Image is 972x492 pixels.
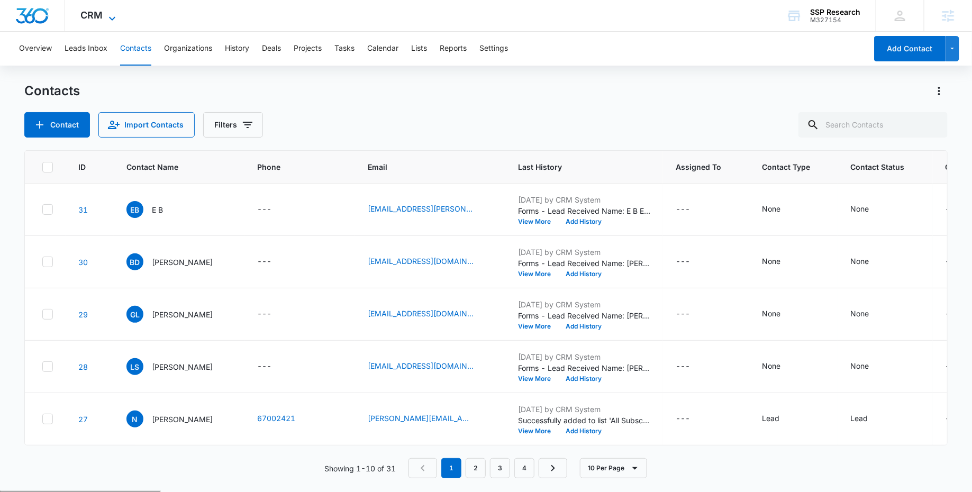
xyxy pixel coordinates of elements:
[324,463,396,474] p: Showing 1-10 of 31
[946,203,960,216] div: ---
[676,256,690,268] div: ---
[762,360,800,373] div: Contact Type - None - Select to Edit Field
[518,323,558,330] button: View More
[368,203,493,216] div: Email - erikbuzzard@cox.net - Select to Edit Field
[558,271,609,277] button: Add History
[120,32,151,66] button: Contacts
[676,161,721,172] span: Assigned To
[30,17,52,25] div: v 4.0.25
[810,16,860,24] div: account id
[518,310,650,321] p: Forms - Lead Received Name: [PERSON_NAME] Email: [EMAIL_ADDRESS][DOMAIN_NAME] May we add you to o...
[257,256,290,268] div: Phone - - Select to Edit Field
[762,256,780,267] div: None
[294,32,322,66] button: Projects
[518,271,558,277] button: View More
[203,112,263,138] button: Filters
[368,161,477,172] span: Email
[367,32,398,66] button: Calendar
[78,205,88,214] a: Navigate to contact details page for E B
[152,309,213,320] p: [PERSON_NAME]
[762,360,780,371] div: None
[29,61,37,70] img: tab_domain_overview_orange.svg
[518,161,635,172] span: Last History
[518,351,650,362] p: [DATE] by CRM System
[851,203,869,214] div: None
[518,247,650,258] p: [DATE] by CRM System
[518,415,650,426] p: Successfully added to list 'All Subscribers'.
[851,308,869,319] div: None
[518,299,650,310] p: [DATE] by CRM System
[164,32,212,66] button: Organizations
[257,360,271,373] div: ---
[81,10,103,21] span: CRM
[851,360,869,371] div: None
[334,32,355,66] button: Tasks
[78,161,86,172] span: ID
[558,218,609,225] button: Add History
[257,308,290,321] div: Phone - - Select to Edit Field
[257,203,271,216] div: ---
[946,360,960,373] div: ---
[126,411,143,427] span: N
[257,203,290,216] div: Phone - - Select to Edit Field
[810,8,860,16] div: account name
[676,203,709,216] div: Assigned To - - Select to Edit Field
[580,458,647,478] button: 10 Per Page
[558,428,609,434] button: Add History
[368,308,474,319] a: [EMAIL_ADDRESS][DOMAIN_NAME]
[762,308,780,319] div: None
[518,404,650,415] p: [DATE] by CRM System
[518,194,650,205] p: [DATE] by CRM System
[368,256,474,267] a: [EMAIL_ADDRESS][DOMAIN_NAME]
[78,258,88,267] a: Navigate to contact details page for Barbi Duggan
[257,413,314,425] div: Phone - 67002421 - Select to Edit Field
[152,257,213,268] p: [PERSON_NAME]
[368,360,474,371] a: [EMAIL_ADDRESS][DOMAIN_NAME]
[126,411,232,427] div: Contact Name - Nancy - Select to Edit Field
[105,61,114,70] img: tab_keywords_by_traffic_grey.svg
[257,360,290,373] div: Phone - - Select to Edit Field
[40,62,95,69] div: Domain Overview
[518,428,558,434] button: View More
[24,83,80,99] h1: Contacts
[78,310,88,319] a: Navigate to contact details page for Gary Lewandowski
[152,414,213,425] p: [PERSON_NAME]
[78,362,88,371] a: Navigate to contact details page for Lucas Salles
[518,205,650,216] p: Forms - Lead Received Name: E B Email: [PERSON_NAME][EMAIL_ADDRESS][PERSON_NAME][DOMAIN_NAME] May...
[518,258,650,269] p: Forms - Lead Received Name: [PERSON_NAME] Email: [EMAIL_ADDRESS][DOMAIN_NAME] May we add you to o...
[126,161,216,172] span: Contact Name
[798,112,948,138] input: Search Contacts
[676,360,690,373] div: ---
[946,308,960,321] div: ---
[762,256,800,268] div: Contact Type - None - Select to Edit Field
[411,32,427,66] button: Lists
[126,201,182,218] div: Contact Name - E B - Select to Edit Field
[946,413,960,425] div: ---
[98,112,195,138] button: Import Contacts
[126,358,232,375] div: Contact Name - Lucas Salles - Select to Edit Field
[558,376,609,382] button: Add History
[65,32,107,66] button: Leads Inbox
[762,161,810,172] span: Contact Type
[19,32,52,66] button: Overview
[514,458,534,478] a: Page 4
[78,415,88,424] a: Navigate to contact details page for Nancy
[676,413,690,425] div: ---
[676,413,709,425] div: Assigned To - - Select to Edit Field
[676,308,709,321] div: Assigned To - - Select to Edit Field
[466,458,486,478] a: Page 2
[490,458,510,478] a: Page 3
[851,413,868,424] div: Lead
[762,308,800,321] div: Contact Type - None - Select to Edit Field
[126,201,143,218] span: EB
[126,253,232,270] div: Contact Name - Barbi Duggan - Select to Edit Field
[851,360,888,373] div: Contact Status - None - Select to Edit Field
[368,308,493,321] div: Email - lewandog@yahoo.com - Select to Edit Field
[152,361,213,372] p: [PERSON_NAME]
[946,256,960,268] div: ---
[262,32,281,66] button: Deals
[762,203,800,216] div: Contact Type - None - Select to Edit Field
[368,413,474,424] a: [PERSON_NAME][EMAIL_ADDRESS][DOMAIN_NAME]
[225,32,249,66] button: History
[440,32,467,66] button: Reports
